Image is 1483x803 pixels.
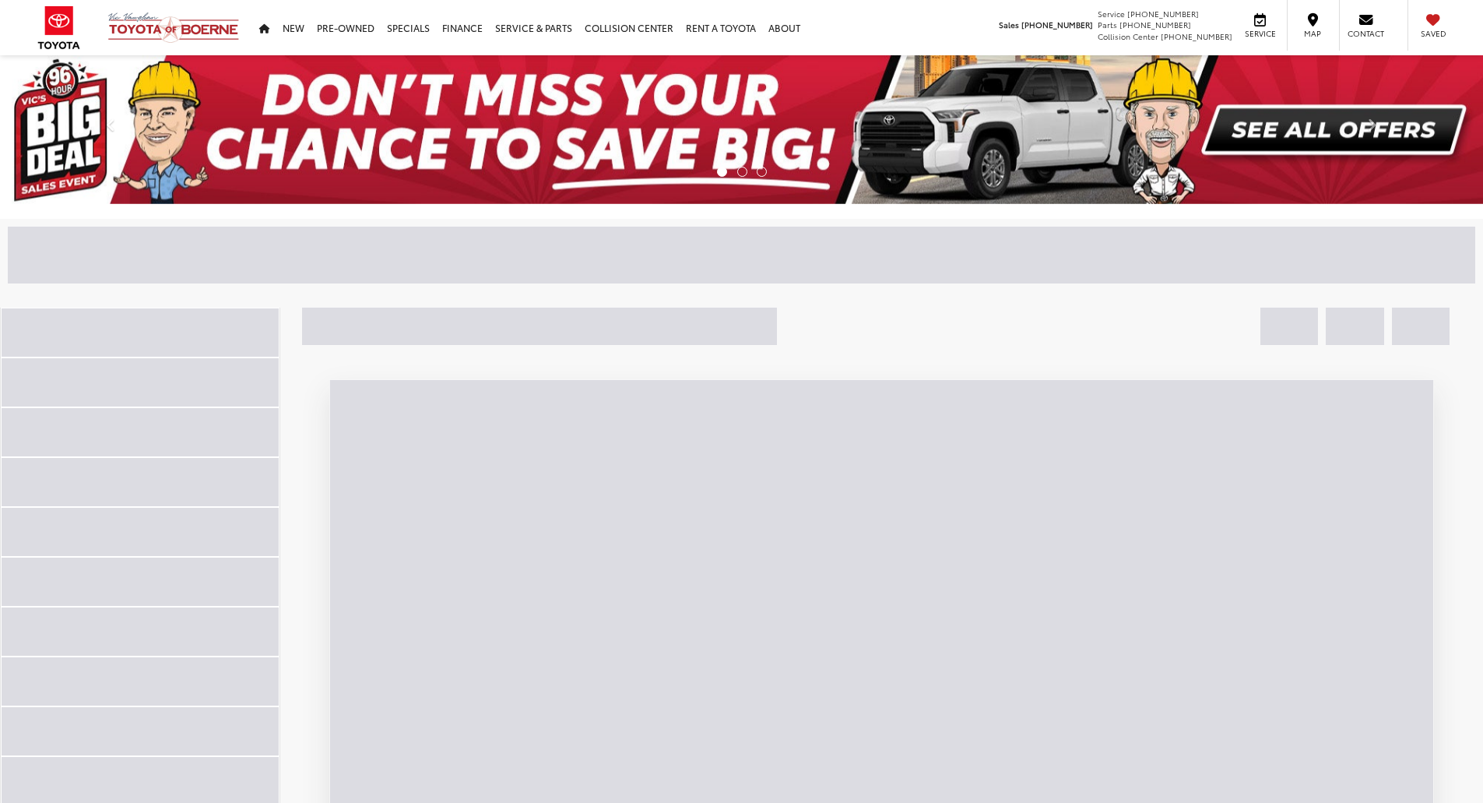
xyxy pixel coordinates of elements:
[1127,8,1199,19] span: [PHONE_NUMBER]
[1098,8,1125,19] span: Service
[1161,30,1232,42] span: [PHONE_NUMBER]
[1098,19,1117,30] span: Parts
[1416,28,1450,39] span: Saved
[1119,19,1191,30] span: [PHONE_NUMBER]
[1021,19,1093,30] span: [PHONE_NUMBER]
[1242,28,1277,39] span: Service
[999,19,1019,30] span: Sales
[107,12,240,44] img: Vic Vaughan Toyota of Boerne
[1348,28,1384,39] span: Contact
[1098,30,1158,42] span: Collision Center
[1295,28,1330,39] span: Map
